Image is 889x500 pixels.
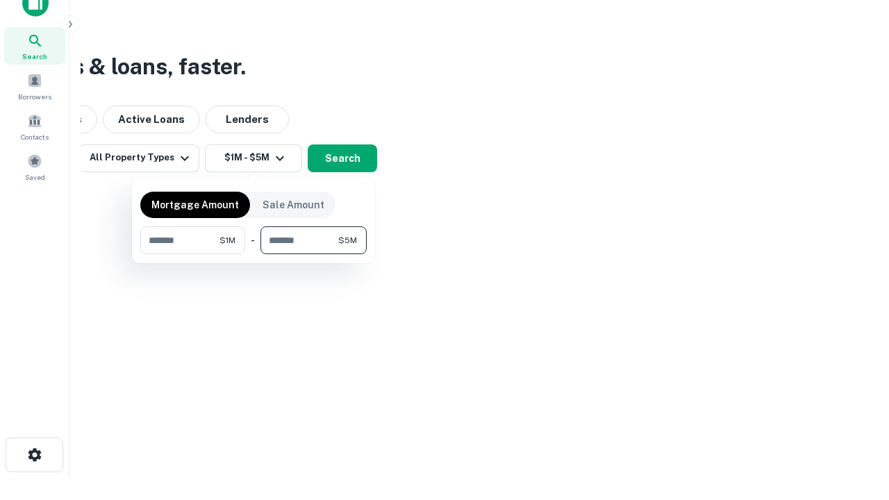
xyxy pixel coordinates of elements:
[251,226,255,254] div: -
[338,234,357,247] span: $5M
[219,234,235,247] span: $1M
[263,197,324,212] p: Sale Amount
[151,197,239,212] p: Mortgage Amount
[820,389,889,456] iframe: Chat Widget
